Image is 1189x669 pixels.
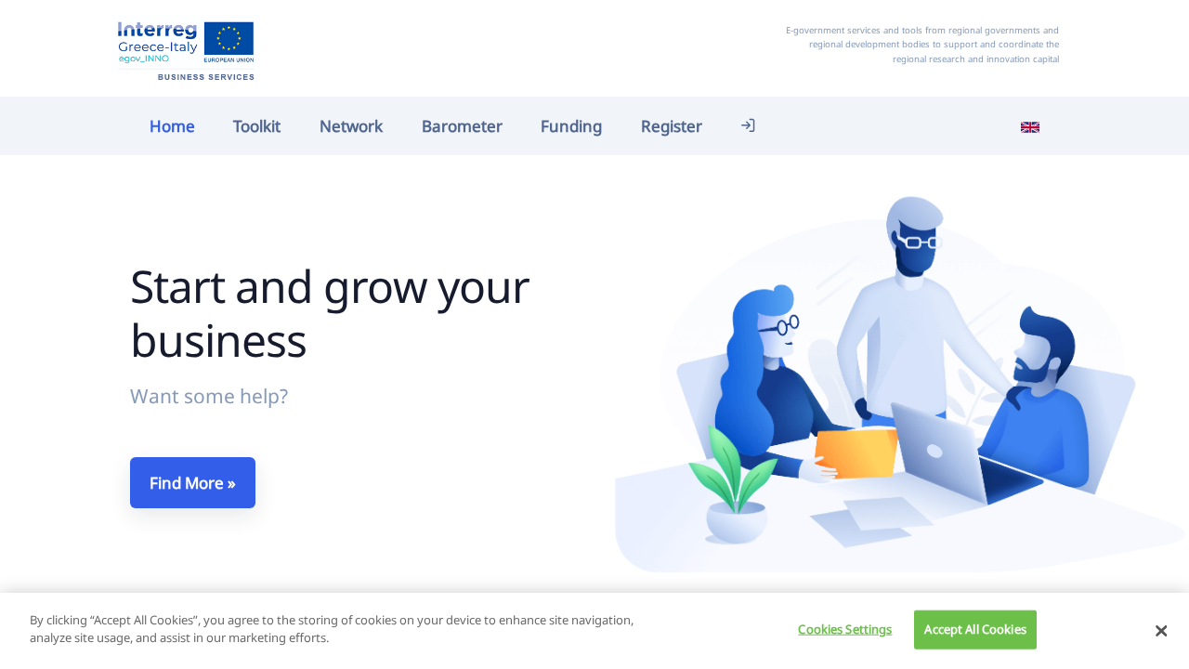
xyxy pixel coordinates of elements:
[914,610,1036,649] button: Accept All Cookies
[130,106,215,146] a: Home
[130,457,255,508] a: Find More »
[402,106,522,146] a: Barometer
[30,611,654,648] p: By clicking “Accept All Cookies”, you agree to the storing of cookies on your device to enhance s...
[130,259,576,366] h1: Start and grow your business
[1021,118,1039,137] img: en_flag.svg
[215,106,301,146] a: Toolkit
[130,381,576,413] p: Want some help?
[621,106,722,146] a: Register
[782,611,898,649] button: Cookies Settings
[111,14,260,83] img: Home
[300,106,402,146] a: Network
[1156,623,1167,639] button: Close
[521,106,621,146] a: Funding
